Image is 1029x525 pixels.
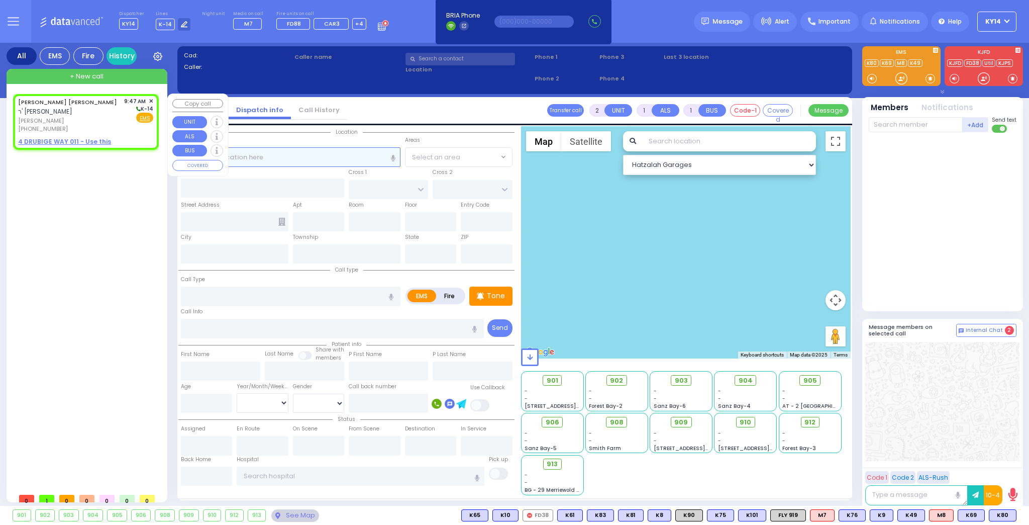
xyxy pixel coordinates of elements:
[293,383,312,391] label: Gender
[202,11,225,17] label: Night unit
[610,376,623,386] span: 902
[525,486,581,494] span: BG - 29 Merriewold S.
[293,233,318,241] label: Township
[675,509,703,521] div: K90
[293,201,302,209] label: Apt
[921,102,973,114] button: Notifications
[718,429,721,437] span: -
[181,147,400,166] input: Search location here
[862,50,941,57] label: EMS
[19,495,34,502] span: 0
[181,425,205,433] label: Assigned
[992,124,1008,134] label: Turn off text
[664,53,755,61] label: Last 3 location
[237,467,484,486] input: Search hospital
[39,495,54,502] span: 1
[648,509,671,521] div: BLS
[99,495,115,502] span: 0
[287,20,301,28] span: FD88
[947,59,963,67] a: KJFD
[587,509,614,521] div: K83
[278,218,285,226] span: Other building occupants
[156,11,191,17] label: Lines
[412,152,460,162] span: Select an area
[433,351,466,359] label: P Last Name
[525,471,528,479] span: -
[124,98,146,105] span: 9:47 AM
[237,383,288,391] div: Year/Month/Week/Day
[547,459,558,469] span: 913
[489,456,508,464] label: Pick up
[248,510,266,521] div: 913
[470,384,505,392] label: Use Callback
[525,445,557,452] span: Sanz Bay-5
[293,425,318,433] label: On Scene
[740,417,751,427] span: 910
[229,105,291,115] a: Dispatch info
[589,429,592,437] span: -
[331,128,363,136] span: Location
[869,117,963,132] input: Search member
[73,47,104,65] div: Fire
[184,51,291,60] label: Cad:
[181,383,191,391] label: Age
[707,509,734,521] div: K75
[83,510,103,521] div: 904
[316,354,341,362] span: members
[349,351,382,359] label: P First Name
[18,137,111,146] u: 4 DRUBIGE WAY 011 - Use this
[929,509,954,521] div: M8
[405,65,532,74] label: Location
[527,513,532,518] img: red-radio-icon.svg
[782,387,785,395] span: -
[181,351,210,359] label: First Name
[181,276,205,284] label: Call Type
[654,402,686,410] span: Sanz Bay-6
[184,63,291,71] label: Caller:
[492,509,519,521] div: K10
[561,131,611,151] button: Show satellite imagery
[610,417,624,427] span: 908
[956,324,1016,337] button: Internal Chat 2
[718,402,751,410] span: Sanz Bay-4
[494,16,574,28] input: (000)000-00000
[525,437,528,445] span: -
[808,104,849,117] button: Message
[407,290,437,302] label: EMS
[977,12,1016,32] button: KY14
[701,18,709,25] img: message.svg
[461,233,468,241] label: ZIP
[654,445,749,452] span: [STREET_ADDRESS][PERSON_NAME]
[181,201,220,209] label: Street Address
[155,510,174,521] div: 908
[7,47,37,65] div: All
[982,59,995,67] a: Util
[525,479,528,486] span: -
[119,11,144,17] label: Dispatcher
[803,376,817,386] span: 905
[181,233,191,241] label: City
[589,402,623,410] span: Forest Bay-2
[599,74,661,83] span: Phone 4
[524,345,557,359] a: Open this area in Google Maps (opens a new window)
[810,509,835,521] div: ALS
[276,11,366,17] label: Fire units on call
[172,145,207,157] button: BUS
[237,456,259,464] label: Hospital
[461,425,486,433] label: In Service
[958,509,985,521] div: K69
[880,17,920,26] span: Notifications
[589,437,592,445] span: -
[557,509,583,521] div: BLS
[871,102,908,114] button: Members
[526,131,561,151] button: Show street map
[327,340,366,348] span: Patient info
[782,429,785,437] span: -
[436,290,464,302] label: Fire
[349,201,364,209] label: Room
[525,395,528,402] span: -
[18,107,72,116] span: ר' [PERSON_NAME]
[149,97,153,106] span: ✕
[226,510,243,521] div: 912
[707,509,734,521] div: BLS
